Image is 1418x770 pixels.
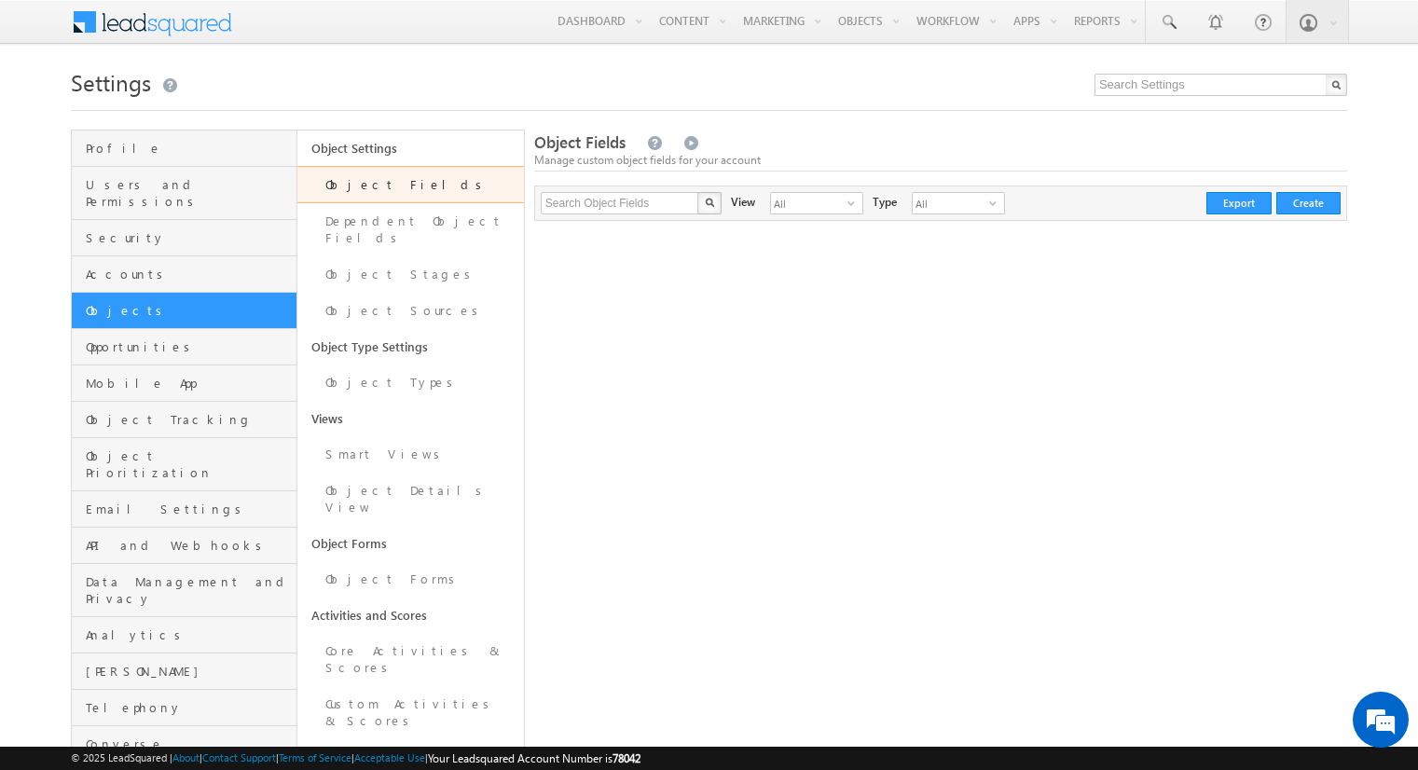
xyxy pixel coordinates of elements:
a: Accounts [72,256,296,293]
a: Analytics [72,617,296,653]
a: Object Settings [297,131,523,166]
span: Object Prioritization [86,447,292,481]
a: Object Prioritization [72,438,296,491]
a: Email Settings [72,491,296,528]
a: Opportunities [72,329,296,365]
a: Object Details View [297,473,523,526]
a: Profile [72,131,296,167]
span: Telephony [86,699,292,716]
a: Contact Support [202,751,276,763]
a: Mobile App [72,365,296,402]
span: Object Fields [534,131,626,153]
span: Mobile App [86,375,292,392]
a: Activities and Scores [297,598,523,633]
span: All [771,193,847,213]
span: Users and Permissions [86,176,292,210]
a: Object Forms [297,561,523,598]
span: Your Leadsquared Account Number is [428,751,640,765]
span: All [913,193,989,213]
a: Converse [72,726,296,763]
a: Object Sources [297,293,523,329]
span: Profile [86,140,292,157]
button: Create [1276,192,1341,214]
span: Opportunities [86,338,292,355]
a: API and Webhooks [72,528,296,564]
a: Security [72,220,296,256]
span: Analytics [86,626,292,643]
a: Telephony [72,690,296,726]
span: [PERSON_NAME] [86,663,292,680]
div: Type [873,192,897,211]
a: Acceptable Use [354,751,425,763]
span: Objects [86,302,292,319]
span: API and Webhooks [86,537,292,554]
button: Export [1206,192,1272,214]
a: Views [297,401,523,436]
a: Smart Views [297,436,523,473]
span: Email Settings [86,501,292,517]
a: [PERSON_NAME] [72,653,296,690]
a: Object Type Settings [297,329,523,364]
span: select [989,198,1004,209]
a: Data Management and Privacy [72,564,296,617]
div: View [731,192,755,211]
input: Search Settings [1094,74,1347,96]
img: Search [705,198,714,207]
a: Object Stages [297,256,523,293]
a: Dependent Object Fields [297,203,523,256]
span: Object Tracking [86,411,292,428]
a: Core Activities & Scores [297,633,523,686]
a: Object Fields [297,166,523,203]
span: Data Management and Privacy [86,573,292,607]
a: Objects [72,293,296,329]
a: Object Tracking [72,402,296,438]
span: Settings [71,67,151,97]
span: Security [86,229,292,246]
span: Converse [86,736,292,752]
a: Object Types [297,364,523,401]
span: 78042 [613,751,640,765]
a: Users and Permissions [72,167,296,220]
span: Accounts [86,266,292,282]
div: Manage custom object fields for your account [534,152,1347,169]
a: Terms of Service [279,751,351,763]
a: Custom Activities & Scores [297,686,523,739]
span: © 2025 LeadSquared | | | | | [71,749,640,767]
a: Object Forms [297,526,523,561]
a: About [172,751,200,763]
span: select [847,198,862,209]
